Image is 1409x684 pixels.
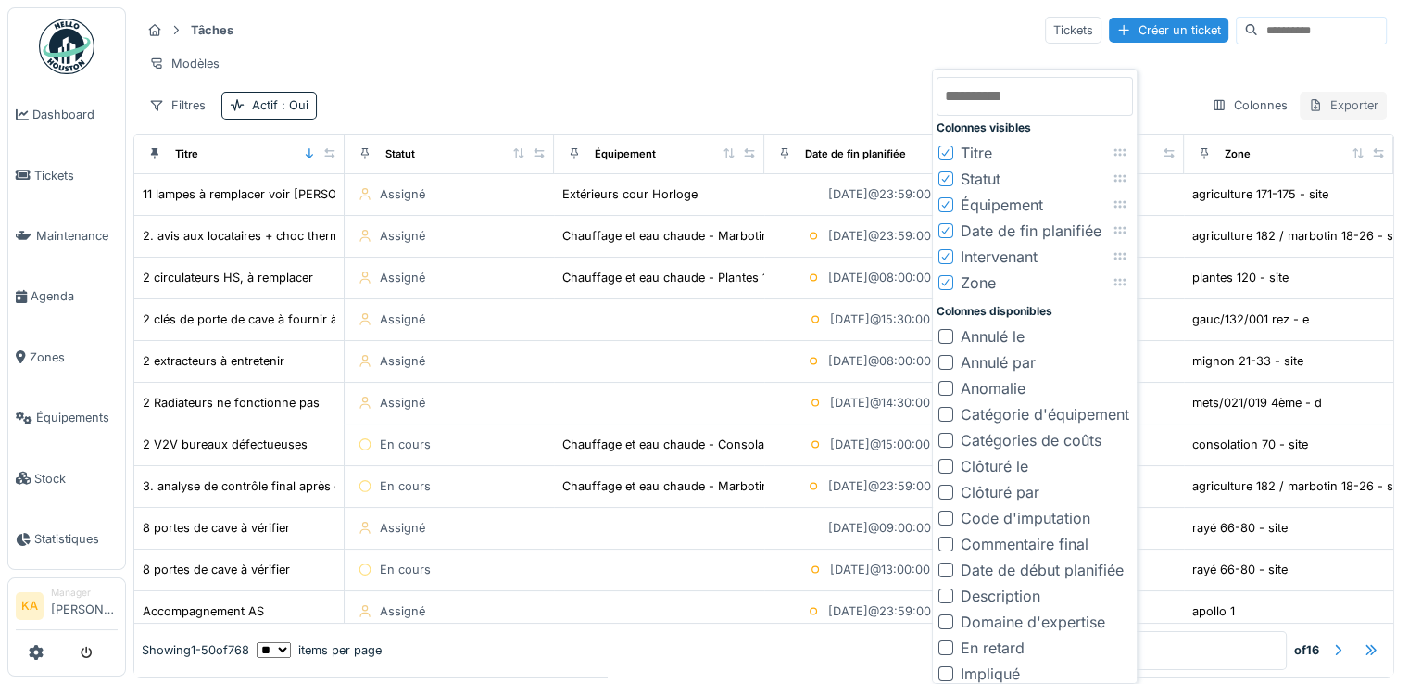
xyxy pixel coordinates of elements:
img: Badge_color-CXgf-gQk.svg [39,19,94,74]
div: Zone [1225,146,1251,162]
div: Assigné [380,602,425,620]
div: Chauffage et eau chaude - Consolation 70 - Arrière [562,436,854,453]
div: Intervenant [961,246,1038,268]
div: [DATE] @ 15:30:00 [830,310,930,328]
div: En cours [380,561,431,578]
div: [DATE] @ 15:00:00 [830,436,930,453]
li: Titre [937,140,1133,166]
div: [DATE] @ 23:59:00 [828,185,931,203]
div: Description [961,585,1040,607]
div: Statut [385,146,415,162]
div: Date de fin planifiée [805,146,906,162]
div: En cours [380,436,431,453]
div: Annulé le [961,325,1025,348]
div: Titre [175,146,198,162]
div: rayé 66-80 - site [1192,519,1288,537]
div: Code d'imputation [961,507,1090,529]
div: Chauffage et eau chaude - Marbotin 26-28 [562,227,808,245]
strong: of 16 [1294,641,1319,659]
div: items per page [257,641,382,659]
div: agriculture 182 / marbotin 18-26 - site [1192,227,1406,245]
div: Assigné [380,227,425,245]
li: Intervenant [937,244,1133,270]
div: 2 circulateurs HS, à remplacer [143,269,313,286]
div: Domaine d'expertise [961,611,1105,633]
div: Showing 1 - 50 of 768 [142,641,249,659]
div: agriculture 171-175 - site [1192,185,1328,203]
div: Équipement [595,146,656,162]
span: : Oui [278,98,308,112]
div: Manager [51,586,118,600]
div: 3. analyse de contrôle final après correction [143,477,392,495]
div: 2 clés de porte de cave à fournir à TSE [143,310,363,328]
div: Colonnes disponibles [937,303,1133,320]
div: 8 portes de cave à vérifier [143,561,290,578]
div: Assigné [380,269,425,286]
div: gauc/132/001 rez - e [1192,310,1309,328]
span: Stock [34,470,118,488]
div: Accompagnement AS [143,602,264,620]
div: En retard [961,637,1025,659]
div: Créer un ticket [1109,18,1228,43]
div: Anomalie [961,377,1025,399]
div: Statut [961,168,1000,190]
span: Zones [30,348,118,366]
div: [DATE] @ 09:00:00 [828,519,931,537]
div: Date de fin planifiée [961,220,1101,242]
div: [DATE] @ 13:00:00 [830,561,930,578]
div: Actif [252,96,308,114]
div: rayé 66-80 - site [1192,561,1288,578]
div: Date de début planifiée [961,559,1124,581]
div: apollo 1 [1192,602,1235,620]
div: Chauffage et eau chaude - Marbotin 26-28 [562,477,808,495]
div: 2. avis aux locataires + choc thermique [143,227,364,245]
div: Équipement [961,194,1043,216]
div: Colonnes [1203,92,1296,119]
li: Statut [937,166,1133,192]
div: [DATE] @ 23:59:00 [828,602,931,620]
div: Assigné [380,394,425,412]
strong: Tâches [183,21,241,39]
span: Tickets [34,167,118,184]
div: mets/021/019 4ème - d [1192,394,1322,412]
span: Équipements [36,409,118,426]
div: Colonnes visibles [937,120,1133,136]
span: Agenda [31,287,118,305]
div: consolation 70 - site [1192,436,1308,453]
div: 2 Radiateurs ne fonctionne pas [143,394,320,412]
div: plantes 120 - site [1192,269,1289,286]
div: [DATE] @ 23:59:00 [828,227,931,245]
div: mignon 21-33 - site [1192,352,1303,370]
div: Catégorie d'équipement [961,403,1129,425]
div: 11 lampes à remplacer voir [PERSON_NAME] pour la commande [143,185,502,203]
div: Catégories de coûts [961,429,1101,451]
div: Assigné [380,310,425,328]
div: Modèles [141,50,228,77]
div: Filtres [141,92,214,119]
div: Zone [961,272,996,294]
div: Assigné [380,519,425,537]
li: [PERSON_NAME] [51,586,118,626]
div: [DATE] @ 23:59:00 [828,477,931,495]
div: Extérieurs cour Horloge [562,185,698,203]
div: Chauffage et eau chaude - Plantes 120 - BILOBA [562,269,837,286]
div: [DATE] @ 08:00:00 [828,269,931,286]
div: Exporter [1300,92,1387,119]
div: Annulé par [961,351,1036,374]
span: Statistiques [34,530,118,548]
div: agriculture 182 / marbotin 18-26 - site [1192,477,1406,495]
div: En cours [380,477,431,495]
div: Assigné [380,352,425,370]
div: 8 portes de cave à vérifier [143,519,290,537]
div: Titre [961,142,992,164]
span: Maintenance [36,227,118,245]
li: KA [16,592,44,620]
div: [DATE] @ 14:30:00 [830,394,930,412]
div: Tickets [1045,17,1101,44]
li: Zone [937,270,1133,296]
div: 2 extracteurs à entretenir [143,352,284,370]
div: 2 V2V bureaux défectueuses [143,436,308,453]
span: Dashboard [32,106,118,123]
div: [DATE] @ 08:00:00 [828,352,931,370]
div: Assigné [380,185,425,203]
